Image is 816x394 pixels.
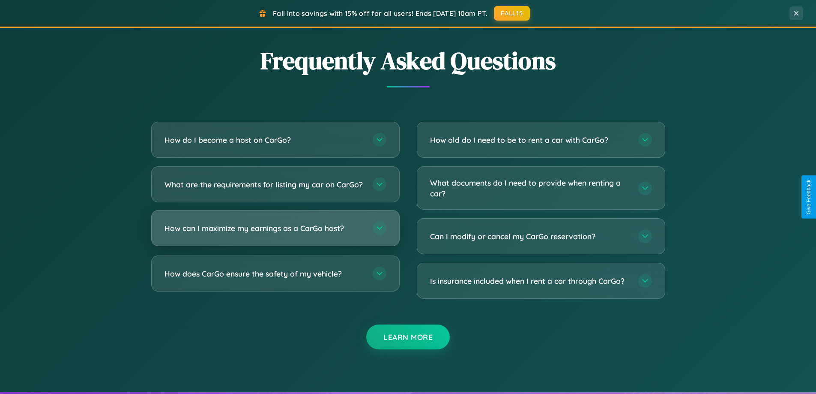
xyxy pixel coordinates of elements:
[430,276,630,286] h3: Is insurance included when I rent a car through CarGo?
[430,231,630,242] h3: Can I modify or cancel my CarGo reservation?
[164,179,364,190] h3: What are the requirements for listing my car on CarGo?
[430,135,630,145] h3: How old do I need to be to rent a car with CarGo?
[164,223,364,234] h3: How can I maximize my earnings as a CarGo host?
[164,268,364,279] h3: How does CarGo ensure the safety of my vehicle?
[430,177,630,199] h3: What documents do I need to provide when renting a car?
[273,9,487,18] span: Fall into savings with 15% off for all users! Ends [DATE] 10am PT.
[164,135,364,145] h3: How do I become a host on CarGo?
[366,325,450,349] button: Learn More
[494,6,530,21] button: FALL15
[151,44,665,77] h2: Frequently Asked Questions
[806,180,812,214] div: Give Feedback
